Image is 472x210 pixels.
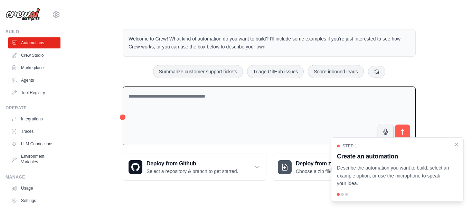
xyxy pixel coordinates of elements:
[337,152,450,161] h3: Create an automation
[296,159,354,168] h3: Deploy from zip file
[8,183,60,194] a: Usage
[6,174,60,180] div: Manage
[147,168,238,175] p: Select a repository & branch to get started.
[8,62,60,73] a: Marketplace
[6,29,60,35] div: Build
[8,87,60,98] a: Tool Registry
[247,65,304,78] button: Triage GitHub issues
[6,8,40,21] img: Logo
[8,75,60,86] a: Agents
[454,142,459,147] button: Close walkthrough
[8,151,60,167] a: Environment Variables
[6,105,60,111] div: Operate
[308,65,364,78] button: Score inbound leads
[8,126,60,137] a: Traces
[296,168,354,175] p: Choose a zip file to upload.
[8,138,60,149] a: LLM Connections
[8,37,60,48] a: Automations
[129,35,410,51] p: Welcome to Crew! What kind of automation do you want to build? I'll include some examples if you'...
[8,195,60,206] a: Settings
[8,50,60,61] a: Crew Studio
[8,113,60,125] a: Integrations
[337,164,450,188] p: Describe the automation you want to build, select an example option, or use the microphone to spe...
[342,143,357,149] span: Step 1
[147,159,238,168] h3: Deploy from Github
[153,65,243,78] button: Summarize customer support tickets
